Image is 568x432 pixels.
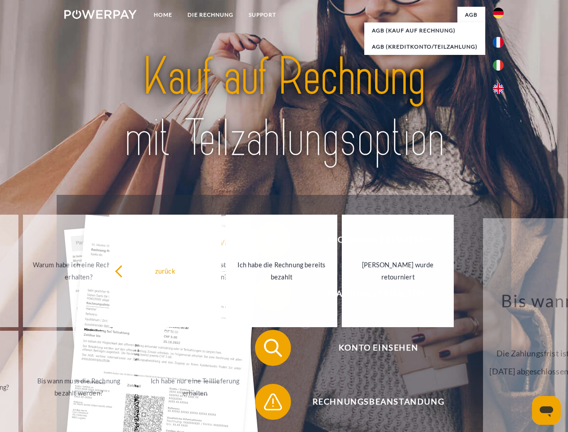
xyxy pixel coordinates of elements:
a: SUPPORT [241,7,284,23]
img: qb_search.svg [262,337,284,359]
img: qb_warning.svg [262,391,284,413]
img: fr [493,37,504,48]
div: Ich habe nur eine Teillieferung erhalten [144,375,246,399]
a: DIE RECHNUNG [180,7,241,23]
img: title-powerpay_de.svg [86,43,482,172]
img: logo-powerpay-white.svg [64,10,137,19]
div: Ich habe die Rechnung bereits bezahlt [231,259,332,283]
span: Konto einsehen [268,330,488,366]
button: Rechnungsbeanstandung [255,384,489,420]
iframe: Schaltfläche zum Öffnen des Messaging-Fensters [532,396,561,425]
img: it [493,60,504,71]
a: AGB (Kauf auf Rechnung) [364,22,485,39]
a: AGB (Kreditkonto/Teilzahlung) [364,39,485,55]
div: zurück [115,265,216,277]
img: en [493,83,504,94]
span: Rechnungsbeanstandung [268,384,488,420]
div: Warum habe ich eine Rechnung erhalten? [28,259,130,283]
a: agb [457,7,485,23]
div: Bis wann muss die Rechnung bezahlt werden? [28,375,130,399]
div: [PERSON_NAME] wurde retourniert [347,259,448,283]
a: Home [146,7,180,23]
button: Konto einsehen [255,330,489,366]
img: de [493,8,504,18]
